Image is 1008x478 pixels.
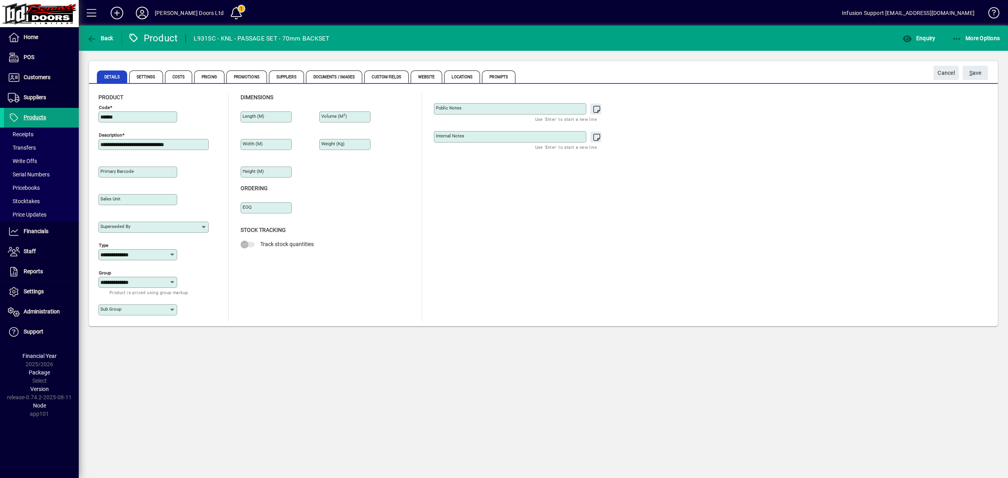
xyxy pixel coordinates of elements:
span: Serial Numbers [8,171,50,178]
span: Back [87,35,113,41]
span: Documents / Images [306,70,363,83]
mat-label: Internal Notes [436,133,464,139]
a: Financials [4,222,79,241]
button: Cancel [934,66,959,80]
span: Staff [24,248,36,254]
span: Promotions [226,70,267,83]
span: Stocktakes [8,198,40,204]
span: Product [98,94,123,100]
a: Home [4,28,79,47]
span: Transfers [8,145,36,151]
mat-label: Width (m) [243,141,263,146]
a: Support [4,322,79,342]
mat-hint: Use 'Enter' to start a new line [535,143,597,152]
a: Pricebooks [4,181,79,195]
mat-hint: Product is priced using group markup [109,288,188,297]
button: Add [104,6,130,20]
a: Transfers [4,141,79,154]
span: Settings [24,288,44,295]
button: More Options [950,31,1002,45]
span: Pricing [194,70,224,83]
span: Financials [24,228,48,234]
span: Administration [24,308,60,315]
span: Price Updates [8,211,46,218]
span: ave [969,67,982,80]
span: Stock Tracking [241,227,286,233]
span: Products [24,114,46,120]
span: Financial Year [22,353,57,359]
mat-label: Superseded by [100,224,130,229]
mat-label: Sub group [100,306,121,312]
span: Costs [165,70,193,83]
span: S [969,70,973,76]
a: Price Updates [4,208,79,221]
mat-label: Code [99,105,110,110]
button: Save [963,66,988,80]
span: Prompts [482,70,515,83]
span: Locations [444,70,480,83]
a: Settings [4,282,79,302]
span: Customers [24,74,50,80]
span: Enquiry [902,35,935,41]
mat-label: Sales unit [100,196,120,202]
mat-label: Group [99,270,111,276]
mat-label: Weight (Kg) [321,141,345,146]
a: Serial Numbers [4,168,79,181]
span: Track stock quantities [260,241,314,247]
sup: 3 [343,113,345,117]
mat-label: Description [99,132,122,138]
a: Administration [4,302,79,322]
a: POS [4,48,79,67]
div: Infusion Support [EMAIL_ADDRESS][DOMAIN_NAME] [842,7,975,19]
mat-label: Public Notes [436,105,461,111]
a: Write Offs [4,154,79,168]
span: Suppliers [269,70,304,83]
span: Package [29,369,50,376]
app-page-header-button: Back [79,31,122,45]
a: Suppliers [4,88,79,107]
mat-hint: Use 'Enter' to start a new line [535,115,597,124]
a: Stocktakes [4,195,79,208]
div: Product [128,32,178,44]
a: Staff [4,242,79,261]
span: Suppliers [24,94,46,100]
span: Settings [129,70,163,83]
span: Home [24,34,38,40]
span: POS [24,54,34,60]
span: Cancel [938,67,955,80]
a: Customers [4,68,79,87]
span: Receipts [8,131,33,137]
span: More Options [952,35,1000,41]
button: Profile [130,6,155,20]
span: Version [30,386,49,392]
span: Node [33,402,46,409]
span: Support [24,328,43,335]
span: Pricebooks [8,185,40,191]
button: Enquiry [901,31,937,45]
a: Receipts [4,128,79,141]
mat-label: Primary barcode [100,169,134,174]
div: L931SC - KNL - PASSAGE SET - 70mm BACKSET [194,32,329,45]
mat-label: Volume (m ) [321,113,347,119]
span: Details [97,70,127,83]
span: Reports [24,268,43,274]
mat-label: Length (m) [243,113,264,119]
button: Back [85,31,115,45]
a: Reports [4,262,79,282]
a: Knowledge Base [982,2,998,27]
span: Custom Fields [364,70,408,83]
span: Write Offs [8,158,37,164]
mat-label: Type [99,243,108,248]
div: [PERSON_NAME] Doors Ltd [155,7,224,19]
span: Website [411,70,443,83]
mat-label: Height (m) [243,169,264,174]
span: Ordering [241,185,268,191]
span: Dimensions [241,94,273,100]
mat-label: EOQ [243,204,252,210]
